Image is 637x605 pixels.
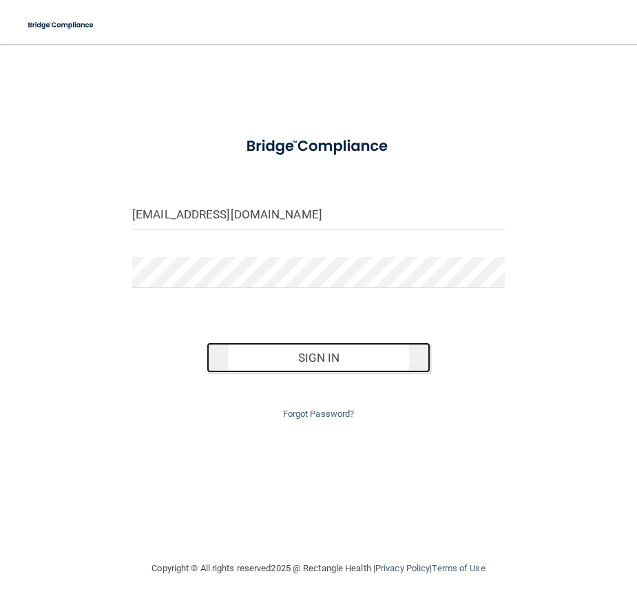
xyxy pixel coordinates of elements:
[231,127,406,166] img: bridge_compliance_login_screen.278c3ca4.svg
[67,546,570,591] div: Copyright © All rights reserved 2025 @ Rectangle Health | |
[375,563,430,573] a: Privacy Policy
[207,342,430,373] button: Sign In
[432,563,485,573] a: Terms of Use
[283,409,355,419] a: Forgot Password?
[132,199,505,230] input: Email
[21,11,102,39] img: bridge_compliance_login_screen.278c3ca4.svg
[399,507,620,562] iframe: Drift Widget Chat Controller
